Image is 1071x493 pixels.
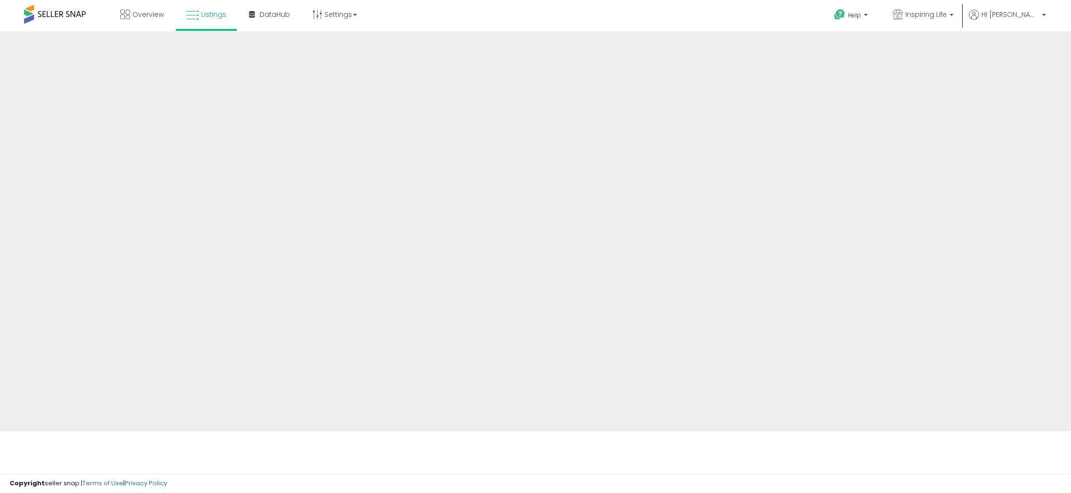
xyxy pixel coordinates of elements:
[981,10,1039,19] span: Hi [PERSON_NAME]
[132,10,164,19] span: Overview
[905,10,947,19] span: Inspiring Life
[969,10,1046,31] a: Hi [PERSON_NAME]
[260,10,290,19] span: DataHub
[201,10,226,19] span: Listings
[848,11,861,19] span: Help
[826,1,877,31] a: Help
[834,9,846,21] i: Get Help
